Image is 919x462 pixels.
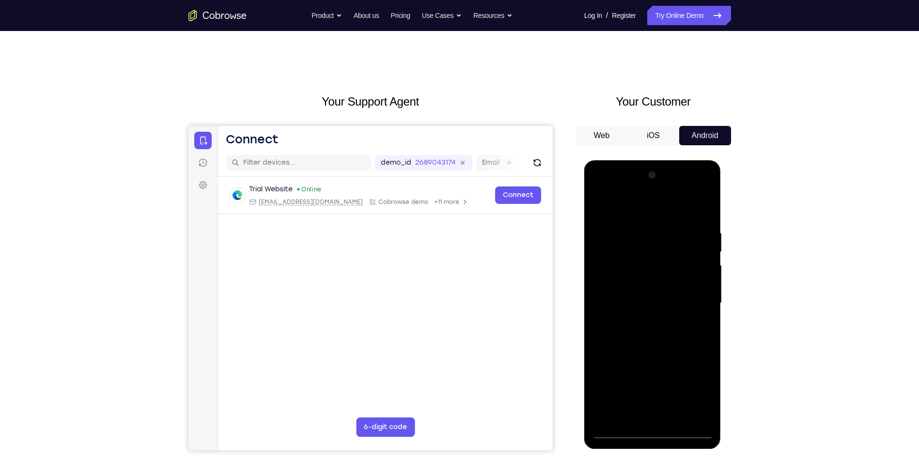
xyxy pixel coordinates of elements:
button: Use Cases [422,6,462,25]
a: Go to the home page [188,10,247,21]
button: Android [679,126,731,145]
button: Product [312,6,342,25]
a: Try Online Demo [647,6,731,25]
a: Pricing [390,6,410,25]
a: About us [354,6,379,25]
h2: Your Customer [576,93,731,110]
iframe: Agent [188,126,553,450]
h2: Your Support Agent [188,93,553,110]
button: iOS [627,126,679,145]
a: Log In [584,6,602,25]
span: / [606,10,608,21]
button: Web [576,126,628,145]
button: Resources [473,6,513,25]
a: Register [612,6,636,25]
